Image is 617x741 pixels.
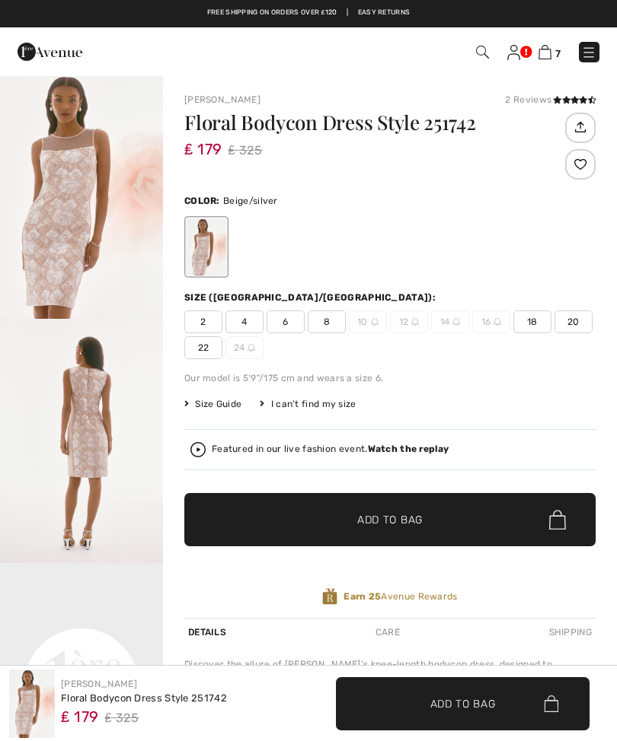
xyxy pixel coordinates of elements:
a: Easy Returns [358,8,411,18]
div: Shipping [545,619,596,646]
div: Beige/silver [187,218,226,275]
div: Floral Bodycon Dress Style 251742 [61,691,227,706]
img: Watch the replay [190,442,206,457]
img: Share [567,114,593,140]
span: 12 [390,310,428,333]
img: ring-m.svg [411,318,419,326]
h1: Floral Bodycon Dress Style 251742 [184,113,561,132]
span: 16 [472,310,510,333]
span: 4 [225,310,264,333]
span: 14 [431,310,469,333]
div: Our model is 5'9"/175 cm and wears a size 6. [184,371,596,385]
div: Discover the allure of [PERSON_NAME]'s knee-length bodycon dress, designed to captivate at any fo... [184,657,596,726]
img: ring-m.svg [248,344,255,351]
span: 6 [267,310,305,333]
img: Bag.svg [549,510,566,530]
span: Add to Bag [430,695,496,711]
img: Floral Bodycon Dress Style 251742 [9,669,55,738]
img: Bag.svg [544,695,558,712]
span: ₤ 179 [184,125,222,158]
span: Beige/silver [223,196,278,206]
span: Avenue Rewards [344,590,457,603]
a: [PERSON_NAME] [184,94,261,105]
span: | [347,8,348,18]
img: Avenue Rewards [322,587,337,606]
div: Size ([GEOGRAPHIC_DATA]/[GEOGRAPHIC_DATA]): [184,291,439,304]
div: Care [372,619,404,646]
span: ₤ 179 [61,702,99,726]
span: 10 [349,310,387,333]
strong: Earn 25 [344,591,381,602]
img: ring-m.svg [494,318,501,326]
div: I can't find my size [260,397,356,411]
img: 1ère Avenue [18,37,82,67]
span: 22 [184,336,222,359]
button: Add to Bag [336,677,590,730]
div: Featured in our live fashion event. [212,444,449,454]
span: 18 [513,310,551,333]
button: Add to Bag [184,493,596,546]
img: ring-m.svg [371,318,379,326]
span: Size Guide [184,397,241,411]
span: ₤ 325 [229,139,263,162]
a: 7 [539,43,561,61]
span: 7 [555,48,561,59]
span: 20 [555,310,593,333]
a: 1ère Avenue [18,43,82,58]
a: Free shipping on orders over ₤120 [207,8,337,18]
span: 2 [184,310,222,333]
span: Color: [184,196,220,206]
img: Search [476,46,489,59]
img: Shopping Bag [539,45,551,59]
span: ₤ 325 [105,707,139,730]
a: [PERSON_NAME] [61,679,137,689]
span: 24 [225,336,264,359]
img: Menu [581,45,596,60]
img: ring-m.svg [452,318,460,326]
div: 2 Reviews [505,93,596,107]
span: 8 [308,310,346,333]
strong: Watch the replay [368,444,449,454]
span: Add to Bag [357,512,423,528]
img: My Info [507,45,520,60]
div: Details [184,619,230,646]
